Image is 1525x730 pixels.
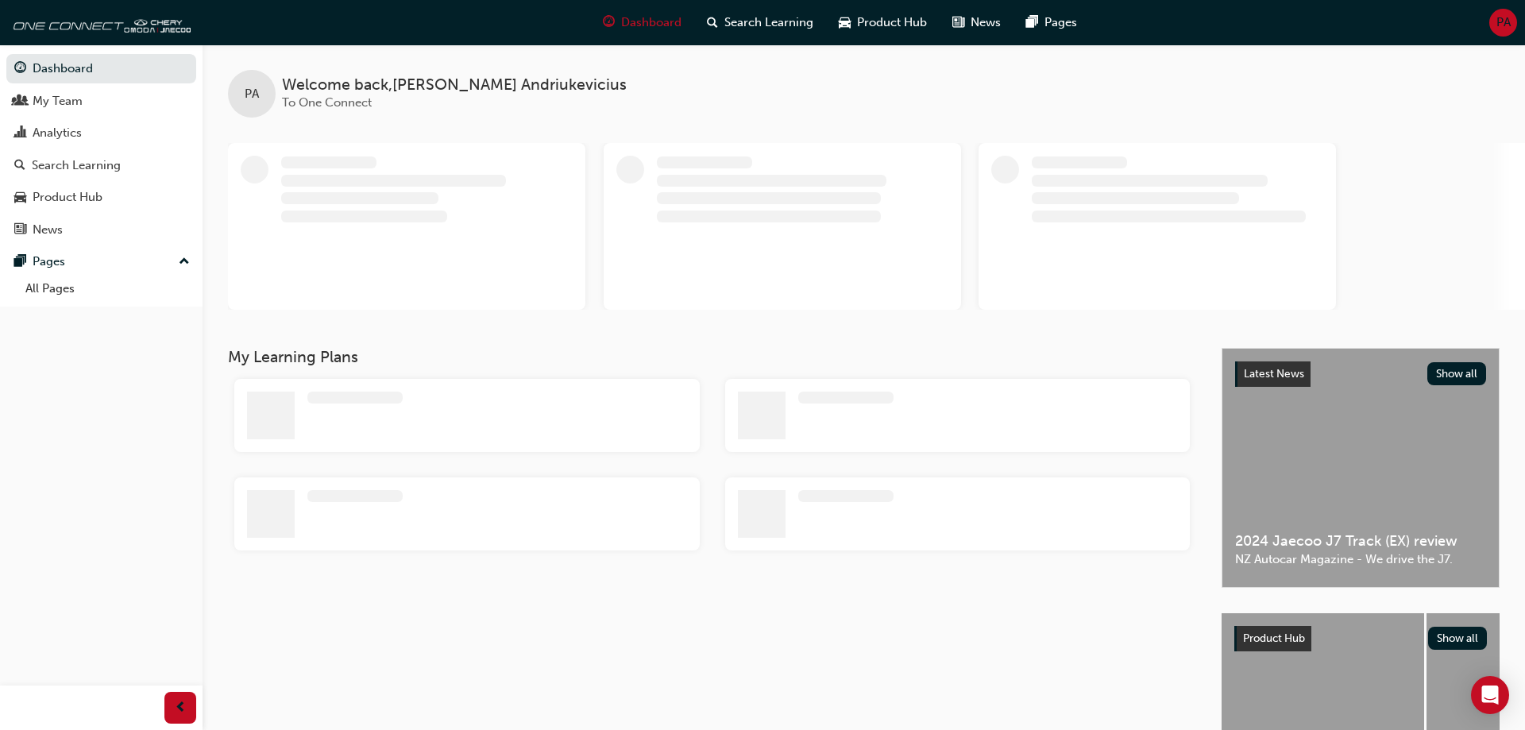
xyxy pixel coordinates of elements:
[14,62,26,76] span: guage-icon
[14,126,26,141] span: chart-icon
[857,14,927,32] span: Product Hub
[32,156,121,175] div: Search Learning
[1428,627,1488,650] button: Show all
[1496,14,1511,32] span: PA
[971,14,1001,32] span: News
[6,183,196,212] a: Product Hub
[1026,13,1038,33] span: pages-icon
[6,118,196,148] a: Analytics
[1013,6,1090,39] a: pages-iconPages
[6,54,196,83] a: Dashboard
[33,253,65,271] div: Pages
[14,159,25,173] span: search-icon
[707,13,718,33] span: search-icon
[245,85,259,103] span: PA
[6,247,196,276] button: Pages
[19,276,196,301] a: All Pages
[1489,9,1517,37] button: PA
[1235,550,1486,569] span: NZ Autocar Magazine - We drive the J7.
[1235,532,1486,550] span: 2024 Jaecoo J7 Track (EX) review
[1044,14,1077,32] span: Pages
[6,151,196,180] a: Search Learning
[826,6,940,39] a: car-iconProduct Hub
[6,51,196,247] button: DashboardMy TeamAnalyticsSearch LearningProduct HubNews
[179,252,190,272] span: up-icon
[33,92,83,110] div: My Team
[14,95,26,109] span: people-icon
[33,188,102,207] div: Product Hub
[1234,626,1487,651] a: Product HubShow all
[6,87,196,116] a: My Team
[839,13,851,33] span: car-icon
[33,124,82,142] div: Analytics
[8,6,191,38] img: oneconnect
[1243,632,1305,645] span: Product Hub
[1471,676,1509,714] div: Open Intercom Messenger
[694,6,826,39] a: search-iconSearch Learning
[621,14,681,32] span: Dashboard
[14,255,26,269] span: pages-icon
[952,13,964,33] span: news-icon
[282,76,627,95] span: Welcome back , [PERSON_NAME] Andriukevicius
[14,191,26,205] span: car-icon
[1235,361,1486,387] a: Latest NewsShow all
[1427,362,1487,385] button: Show all
[14,223,26,238] span: news-icon
[590,6,694,39] a: guage-iconDashboard
[603,13,615,33] span: guage-icon
[6,215,196,245] a: News
[724,14,813,32] span: Search Learning
[175,698,187,718] span: prev-icon
[282,95,372,110] span: To One Connect
[1222,348,1500,588] a: Latest NewsShow all2024 Jaecoo J7 Track (EX) reviewNZ Autocar Magazine - We drive the J7.
[940,6,1013,39] a: news-iconNews
[1244,367,1304,380] span: Latest News
[33,221,63,239] div: News
[228,348,1196,366] h3: My Learning Plans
